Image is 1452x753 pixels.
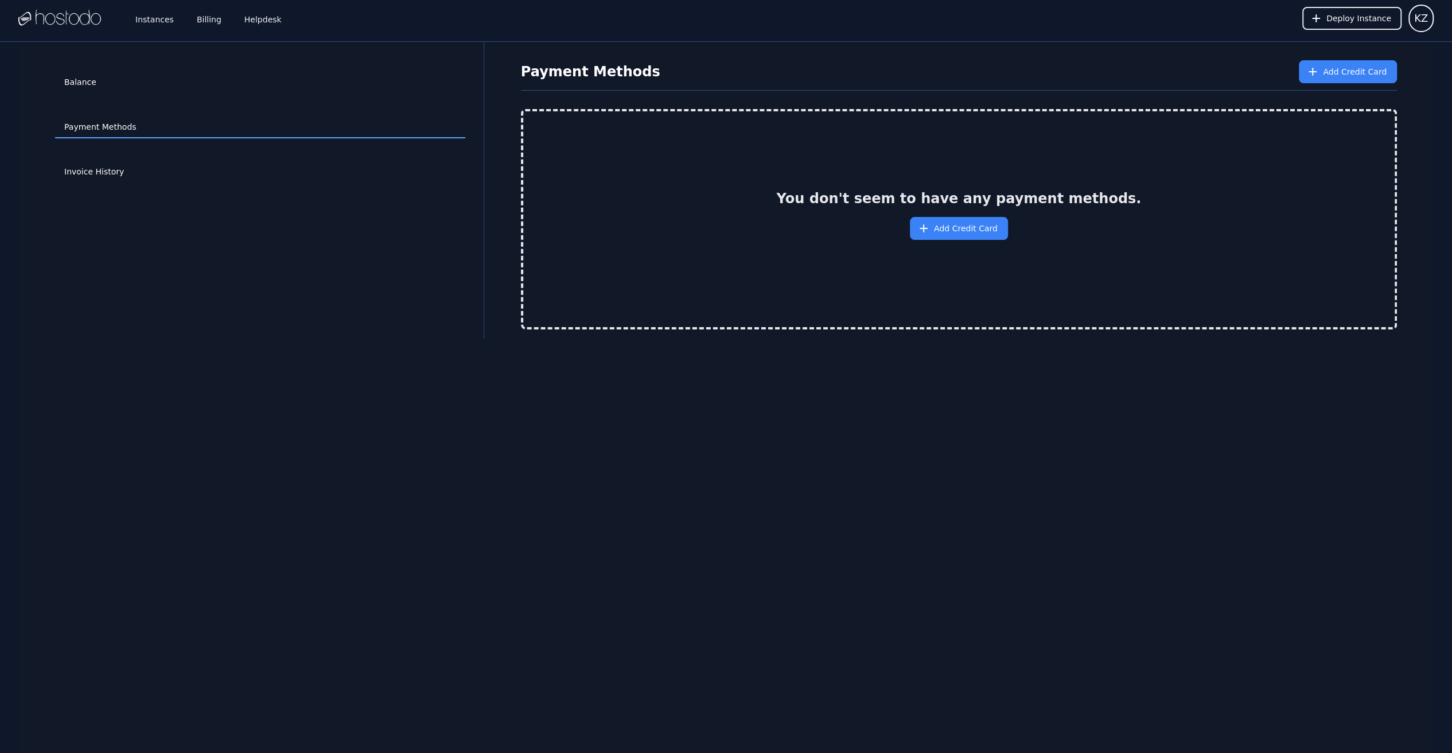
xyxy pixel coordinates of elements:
span: KZ [1414,10,1428,26]
span: Deploy Instance [1326,13,1391,24]
h1: Payment Methods [521,63,660,81]
button: User menu [1408,5,1434,32]
a: Invoice History [55,161,465,183]
a: Payment Methods [55,117,465,138]
h2: You don't seem to have any payment methods. [776,189,1141,208]
button: Add Credit Card [1299,60,1397,83]
img: Logo [18,10,101,27]
button: Add Credit Card [910,217,1008,240]
span: Add Credit Card [1323,66,1387,77]
a: Balance [55,72,465,94]
button: Deploy Instance [1302,7,1402,30]
span: Add Credit Card [934,223,998,234]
